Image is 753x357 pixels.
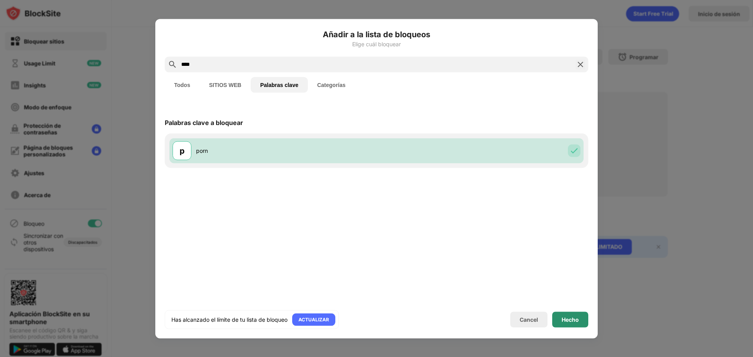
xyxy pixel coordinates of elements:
[298,315,329,323] div: ACTUALIZAR
[168,60,177,69] img: search.svg
[520,316,538,323] div: Cancel
[196,147,376,155] div: porn
[562,316,579,323] div: Hecho
[251,77,307,92] button: Palabras clave
[171,315,287,323] div: Has alcanzado el límite de tu lista de bloqueo
[308,77,355,92] button: Categorías
[165,41,588,47] div: Elige cuál bloquear
[180,145,185,156] div: p
[165,77,200,92] button: Todos
[165,28,588,40] h6: Añadir a la lista de bloqueos
[165,118,243,126] div: Palabras clave a bloquear
[200,77,251,92] button: SITIOS WEB
[576,60,585,69] img: search-close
